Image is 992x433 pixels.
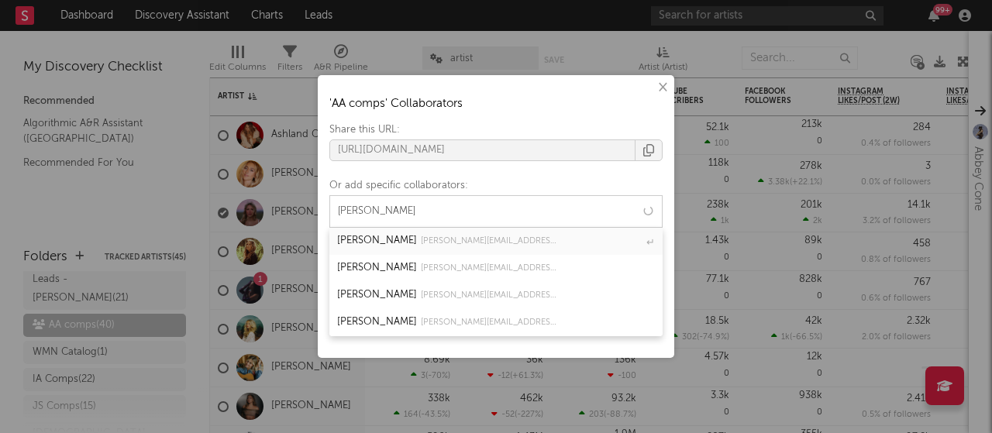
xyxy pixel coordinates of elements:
div: Or add specific collaborators: [329,177,663,195]
div: Share this URL: [329,121,663,139]
input: Add users... [334,200,446,223]
div: [PERSON_NAME] [337,259,560,278]
div: [PERSON_NAME][EMAIL_ADDRESS][DOMAIN_NAME] [421,259,560,278]
div: [PERSON_NAME][EMAIL_ADDRESS][PERSON_NAME][DOMAIN_NAME] [421,287,560,305]
div: [PERSON_NAME][EMAIL_ADDRESS][PERSON_NAME][DOMAIN_NAME] [421,314,560,332]
h3: ' AA comps ' Collaborators [329,95,663,113]
div: [PERSON_NAME][EMAIL_ADDRESS][PERSON_NAME][DOMAIN_NAME] [421,232,560,251]
div: [PERSON_NAME] [337,286,560,305]
button: × [653,79,670,96]
div: [PERSON_NAME] [337,232,560,251]
div: [PERSON_NAME] [337,313,560,332]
